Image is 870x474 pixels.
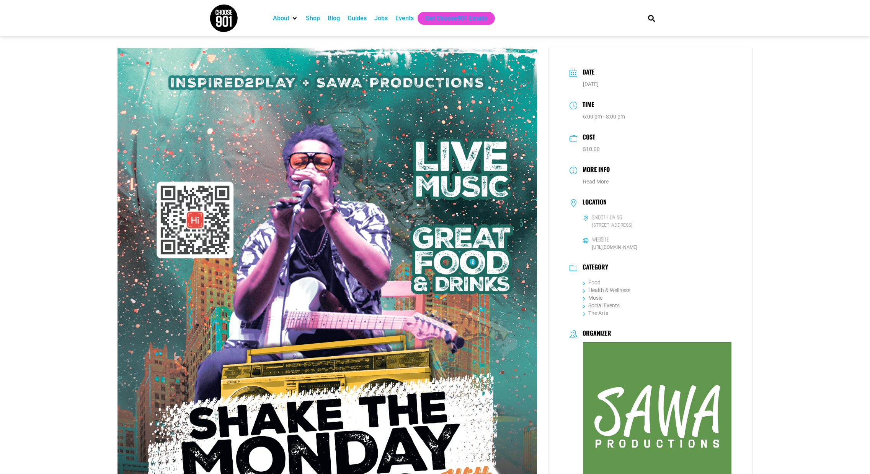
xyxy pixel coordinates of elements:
[583,302,620,308] a: Social Events
[579,100,594,111] h3: Time
[348,14,367,23] a: Guides
[306,14,320,23] a: Shop
[374,14,388,23] a: Jobs
[583,222,731,229] span: [STREET_ADDRESS]
[592,236,609,243] h6: Website
[583,81,599,87] span: [DATE]
[583,114,625,120] abbr: 6:00 pm - 8:00 pm
[269,12,635,25] nav: Main nav
[583,179,609,185] a: Read More
[269,12,302,25] div: About
[328,14,340,23] a: Blog
[583,279,601,286] a: Food
[579,132,595,143] h3: Cost
[395,14,414,23] a: Events
[273,14,289,23] a: About
[579,198,607,208] h3: Location
[425,14,487,23] a: Get Choose901 Emails
[583,287,630,293] a: Health & Wellness
[583,310,608,316] a: The Arts
[570,145,731,153] dd: $10.00
[583,295,602,301] a: Music
[579,330,611,339] h3: Organizer
[579,67,594,78] h3: Date
[592,245,637,250] a: [URL][DOMAIN_NAME]
[579,263,608,273] h3: Category
[645,12,658,24] div: Search
[592,214,622,221] h6: SMOOTH LIVING
[579,165,610,176] h3: More Info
